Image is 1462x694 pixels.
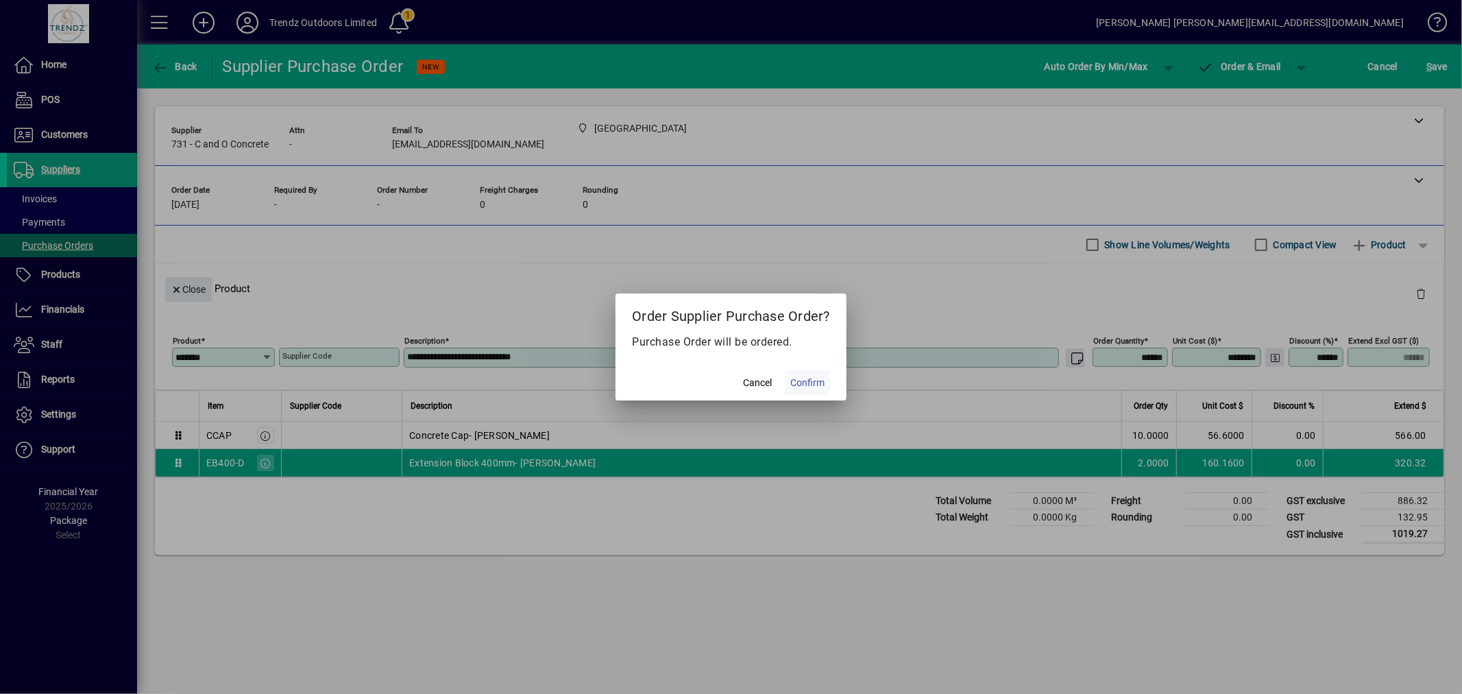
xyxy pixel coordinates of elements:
[632,334,830,350] p: Purchase Order will be ordered.
[616,294,846,333] h2: Order Supplier Purchase Order?
[785,370,830,395] button: Confirm
[735,370,779,395] button: Cancel
[743,376,772,390] span: Cancel
[790,376,825,390] span: Confirm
